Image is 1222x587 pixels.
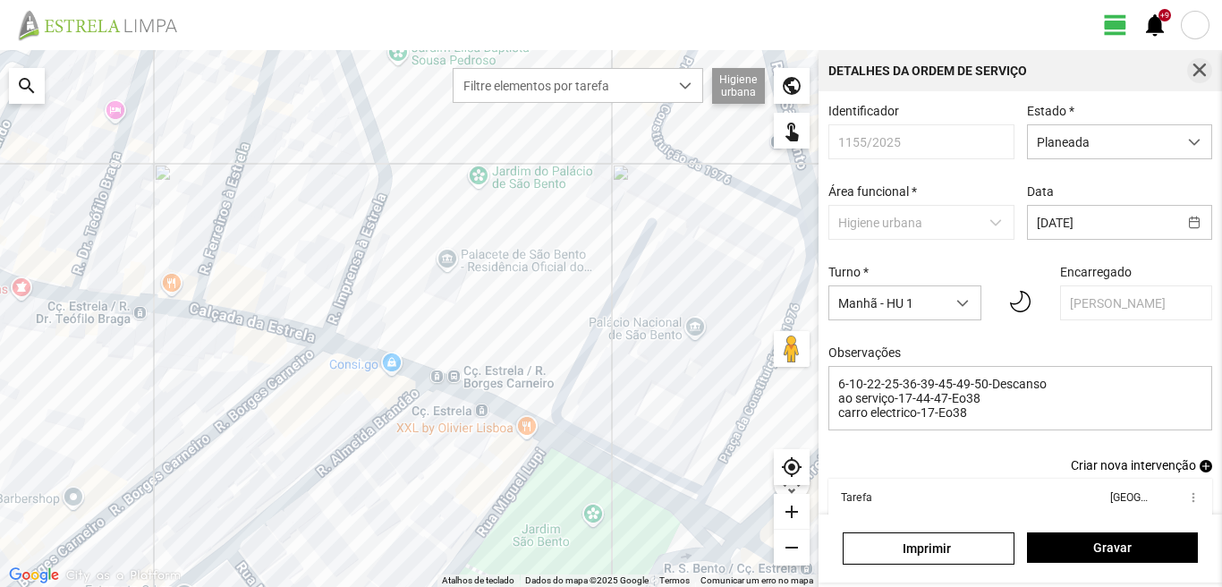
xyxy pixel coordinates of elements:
label: Encarregado [1060,265,1132,279]
a: Termos [659,575,690,585]
label: Data [1027,184,1054,199]
div: search [9,68,45,104]
div: +9 [1158,9,1171,21]
span: Manhã - HU 1 [829,286,946,319]
span: Dados do mapa ©2025 Google [525,575,649,585]
span: view_day [1102,12,1129,38]
label: Estado * [1027,104,1074,118]
div: Higiene urbana [712,68,765,104]
div: my_location [774,449,810,485]
span: add [1200,460,1212,472]
a: Comunicar um erro no mapa [700,575,813,585]
img: file [13,9,197,41]
div: dropdown trigger [946,286,980,319]
div: add [774,494,810,530]
button: Arraste o Pegman para o mapa para abrir o Street View [774,331,810,367]
img: Google [4,564,64,587]
div: [GEOGRAPHIC_DATA] [1109,491,1147,504]
span: Filtre elementos por tarefa [454,69,668,102]
img: 01n.svg [1010,283,1031,320]
label: Observações [828,345,901,360]
button: Atalhos de teclado [442,574,514,587]
span: Criar nova intervenção [1071,458,1196,472]
button: Gravar [1027,532,1198,563]
div: Detalhes da Ordem de Serviço [828,64,1027,77]
label: Turno * [828,265,869,279]
div: touch_app [774,113,810,149]
div: public [774,68,810,104]
div: dropdown trigger [668,69,703,102]
div: dropdown trigger [1177,125,1212,158]
span: Gravar [1036,540,1188,555]
span: notifications [1141,12,1168,38]
span: Planeada [1028,125,1177,158]
a: Imprimir [843,532,1014,565]
div: Tarefa [841,491,872,504]
label: Identificador [828,104,899,118]
label: Área funcional * [828,184,917,199]
a: Abrir esta área no Google Maps (abre uma nova janela) [4,564,64,587]
span: more_vert [1185,490,1200,505]
div: remove [774,530,810,566]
